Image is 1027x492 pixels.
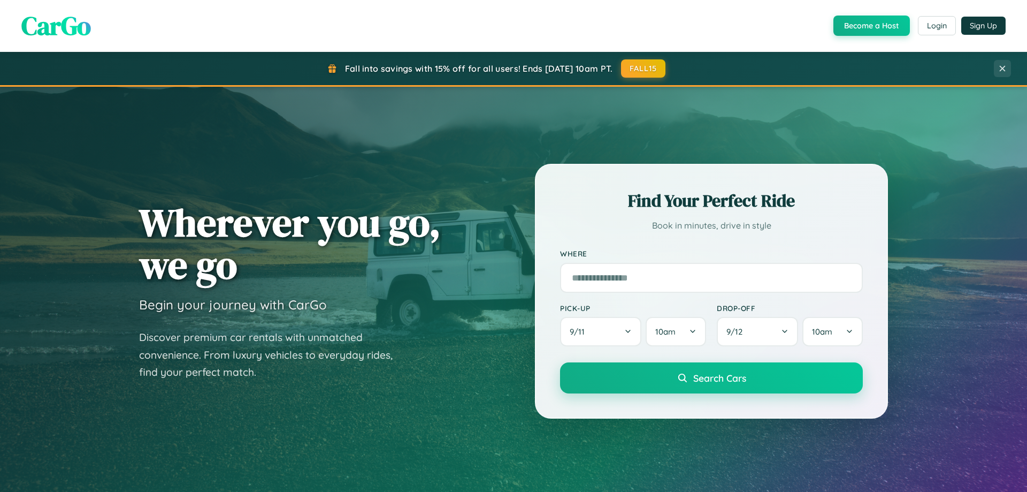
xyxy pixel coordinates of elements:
[139,329,407,381] p: Discover premium car rentals with unmatched convenience. From luxury vehicles to everyday rides, ...
[802,317,863,346] button: 10am
[345,63,613,74] span: Fall into savings with 15% off for all users! Ends [DATE] 10am PT.
[621,59,666,78] button: FALL15
[833,16,910,36] button: Become a Host
[693,372,746,384] span: Search Cars
[812,327,832,337] span: 10am
[918,16,956,35] button: Login
[139,201,441,286] h1: Wherever you go, we go
[560,304,706,313] label: Pick-up
[560,317,641,346] button: 9/11
[646,317,706,346] button: 10am
[21,8,91,43] span: CarGo
[570,327,590,337] span: 9 / 11
[717,304,863,313] label: Drop-off
[560,249,863,259] label: Where
[560,362,863,393] button: Search Cars
[560,218,863,233] p: Book in minutes, drive in style
[655,327,676,337] span: 10am
[726,327,748,337] span: 9 / 12
[139,297,327,313] h3: Begin your journey with CarGo
[961,17,1006,35] button: Sign Up
[560,189,863,213] h2: Find Your Perfect Ride
[717,317,798,346] button: 9/12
